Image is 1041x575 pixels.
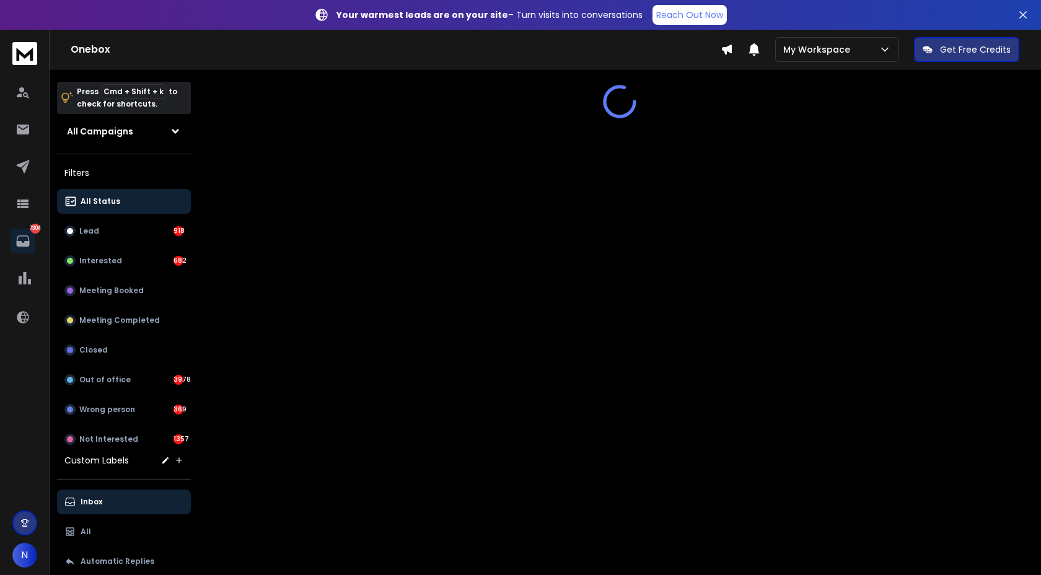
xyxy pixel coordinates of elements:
[914,37,1019,62] button: Get Free Credits
[57,219,191,244] button: Lead918
[79,345,108,355] p: Closed
[336,9,643,21] p: – Turn visits into conversations
[652,5,727,25] a: Reach Out Now
[79,256,122,266] p: Interested
[57,164,191,182] h3: Filters
[173,405,183,415] div: 369
[57,519,191,544] button: All
[940,43,1011,56] p: Get Free Credits
[57,489,191,514] button: Inbox
[79,434,138,444] p: Not Interested
[71,42,721,57] h1: Onebox
[81,497,102,507] p: Inbox
[57,338,191,362] button: Closed
[12,543,37,568] button: N
[11,229,35,253] a: 7304
[79,375,131,385] p: Out of office
[57,427,191,452] button: Not Interested1357
[64,454,129,467] h3: Custom Labels
[81,527,91,537] p: All
[57,119,191,144] button: All Campaigns
[173,226,183,236] div: 918
[783,43,855,56] p: My Workspace
[81,556,154,566] p: Automatic Replies
[57,189,191,214] button: All Status
[57,248,191,273] button: Interested682
[79,315,160,325] p: Meeting Completed
[57,549,191,574] button: Automatic Replies
[656,9,723,21] p: Reach Out Now
[102,84,165,99] span: Cmd + Shift + k
[79,405,135,415] p: Wrong person
[30,224,40,234] p: 7304
[173,375,183,385] div: 3978
[77,86,177,110] p: Press to check for shortcuts.
[57,397,191,422] button: Wrong person369
[173,434,183,444] div: 1357
[57,308,191,333] button: Meeting Completed
[81,196,120,206] p: All Status
[79,226,99,236] p: Lead
[336,9,508,21] strong: Your warmest leads are on your site
[67,125,133,138] h1: All Campaigns
[57,367,191,392] button: Out of office3978
[12,42,37,65] img: logo
[57,278,191,303] button: Meeting Booked
[173,256,183,266] div: 682
[79,286,144,296] p: Meeting Booked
